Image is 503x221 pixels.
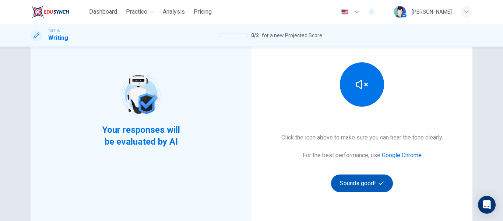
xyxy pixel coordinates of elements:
[96,124,186,148] span: Your responses will be evaluated by AI
[126,7,147,16] span: Practice
[262,31,322,40] span: for a new Projected Score
[331,175,393,192] button: Sounds good!
[163,7,185,16] span: Analysis
[31,4,86,19] a: EduSynch logo
[194,7,212,16] span: Pricing
[340,9,349,15] img: en
[412,7,452,16] div: [PERSON_NAME]
[117,71,164,118] img: robot icon
[251,31,259,40] span: 0 / 2
[191,5,215,18] button: Pricing
[48,34,68,42] h1: Writing
[31,4,69,19] img: EduSynch logo
[478,196,496,214] div: Open Intercom Messenger
[123,5,157,18] button: Practice
[86,5,120,18] button: Dashboard
[89,7,117,16] span: Dashboard
[160,5,188,18] button: Analysis
[48,28,60,34] span: TOEFL®
[281,133,443,142] h6: Click the icon above to make sure you can hear the tone clearly.
[303,151,422,160] h6: For the best performance, use
[382,152,422,159] a: Google Chrome
[394,6,406,18] img: Profile picture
